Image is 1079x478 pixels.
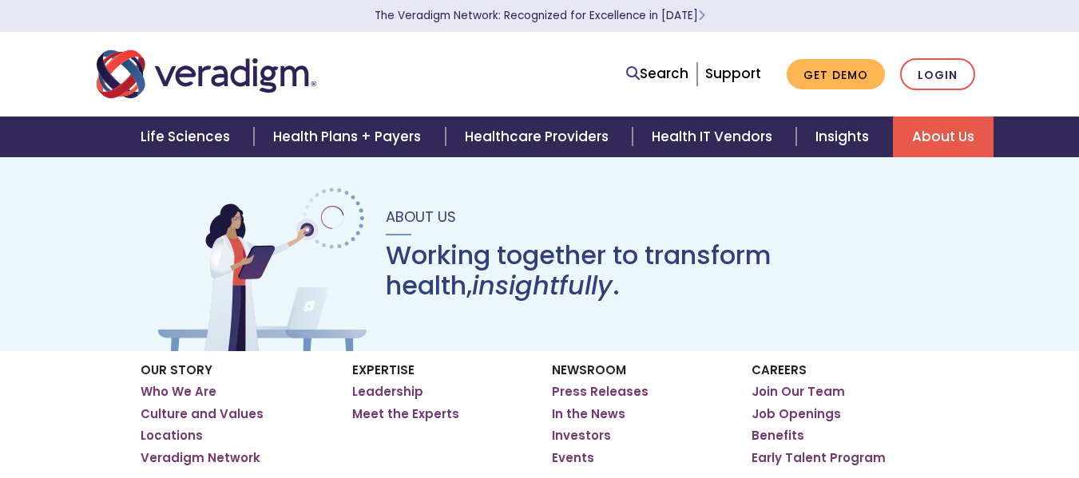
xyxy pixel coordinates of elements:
[787,59,885,90] a: Get Demo
[254,117,445,157] a: Health Plans + Payers
[386,207,456,227] span: About Us
[552,450,594,466] a: Events
[446,117,633,157] a: Healthcare Providers
[552,406,625,422] a: In the News
[552,384,649,400] a: Press Releases
[386,240,926,302] h1: Working together to transform health, .
[752,428,804,444] a: Benefits
[796,117,893,157] a: Insights
[633,117,796,157] a: Health IT Vendors
[552,428,611,444] a: Investors
[752,384,845,400] a: Join Our Team
[626,63,688,85] a: Search
[472,267,613,303] em: insightfully
[97,48,316,101] img: Veradigm logo
[141,428,203,444] a: Locations
[375,8,705,23] a: The Veradigm Network: Recognized for Excellence in [DATE]Learn More
[900,58,975,91] a: Login
[698,8,705,23] span: Learn More
[705,64,761,83] a: Support
[121,117,254,157] a: Life Sciences
[141,406,264,422] a: Culture and Values
[352,384,423,400] a: Leadership
[893,117,994,157] a: About Us
[141,384,216,400] a: Who We Are
[752,450,886,466] a: Early Talent Program
[141,450,260,466] a: Veradigm Network
[352,406,459,422] a: Meet the Experts
[752,406,841,422] a: Job Openings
